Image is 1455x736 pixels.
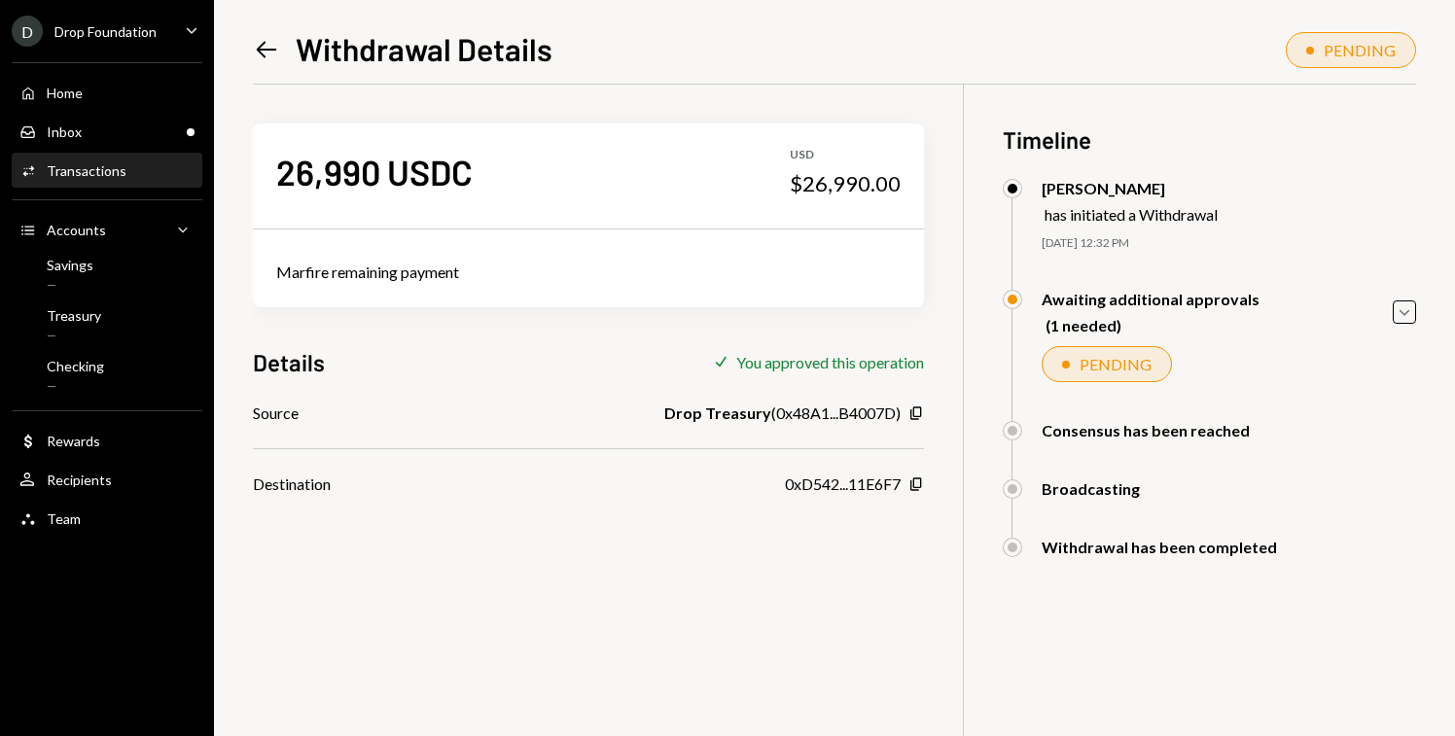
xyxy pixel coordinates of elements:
div: $26,990.00 [790,170,901,197]
div: You approved this operation [736,353,924,371]
div: 0xD542...11E6F7 [785,473,901,496]
div: Team [47,510,81,527]
h3: Details [253,346,325,378]
div: (1 needed) [1046,316,1260,334]
div: Broadcasting [1042,479,1140,498]
h1: Withdrawal Details [296,29,552,68]
a: Transactions [12,153,202,188]
div: Source [253,402,299,425]
div: — [47,277,93,294]
div: D [12,16,43,47]
a: Team [12,501,202,536]
a: Recipients [12,462,202,497]
div: ( 0x48A1...B4007D ) [664,402,901,425]
div: Transactions [47,162,126,179]
div: Drop Foundation [54,23,157,40]
div: has initiated a Withdrawal [1045,205,1218,224]
b: Drop Treasury [664,402,771,425]
div: Marfire remaining payment [276,261,901,284]
div: — [47,328,101,344]
a: Inbox [12,114,202,149]
a: Savings— [12,251,202,298]
div: Checking [47,358,104,374]
div: [PERSON_NAME] [1042,179,1218,197]
div: Rewards [47,433,100,449]
div: Home [47,85,83,101]
div: Inbox [47,123,82,140]
div: Savings [47,257,93,273]
div: PENDING [1080,355,1152,373]
a: Accounts [12,212,202,247]
a: Checking— [12,352,202,399]
div: Destination [253,473,331,496]
a: Treasury— [12,301,202,348]
div: Withdrawal has been completed [1042,538,1277,556]
div: Recipients [47,472,112,488]
div: — [47,378,104,395]
div: PENDING [1324,41,1396,59]
div: Accounts [47,222,106,238]
div: Consensus has been reached [1042,421,1250,439]
div: Awaiting additional approvals [1042,290,1260,308]
div: 26,990 USDC [276,150,473,193]
div: USD [790,147,901,163]
div: [DATE] 12:32 PM [1042,235,1416,252]
a: Home [12,75,202,110]
a: Rewards [12,423,202,458]
div: Treasury [47,307,101,324]
h3: Timeline [1003,123,1416,156]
